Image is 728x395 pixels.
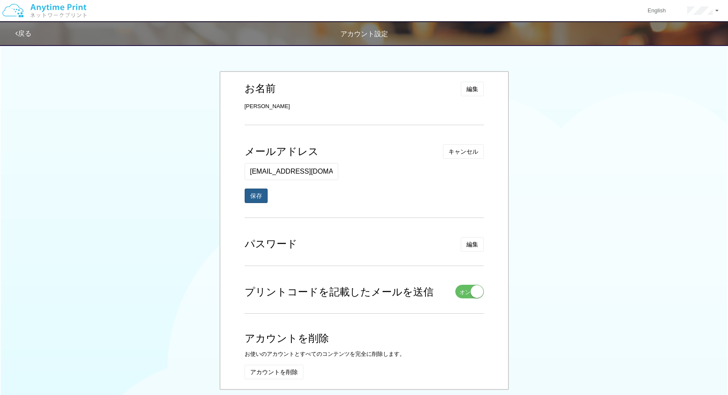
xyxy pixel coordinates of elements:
h2: パスワード [245,238,297,249]
p: [PERSON_NAME] [245,103,484,111]
button: アカウントを削除 [245,365,303,379]
h2: メールアドレス [245,146,319,157]
button: 編集 [461,237,484,252]
span: 編集 [466,86,478,92]
a: 戻る [15,30,31,37]
h2: お名前 [245,83,276,94]
p: お使いのアカウントとすべてのコンテンツを完全に削除します。 [245,350,484,358]
h2: アカウントを削除 [245,333,484,344]
span: 編集 [466,241,478,248]
h2: プリントコードを記載したメールを送信 [245,286,434,298]
span: オン [460,289,471,297]
span: キャンセル [448,148,478,155]
button: 編集 [461,82,484,96]
button: キャンセル [443,144,484,159]
span: アカウント設定 [340,30,388,37]
button: 保存 [245,189,268,203]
